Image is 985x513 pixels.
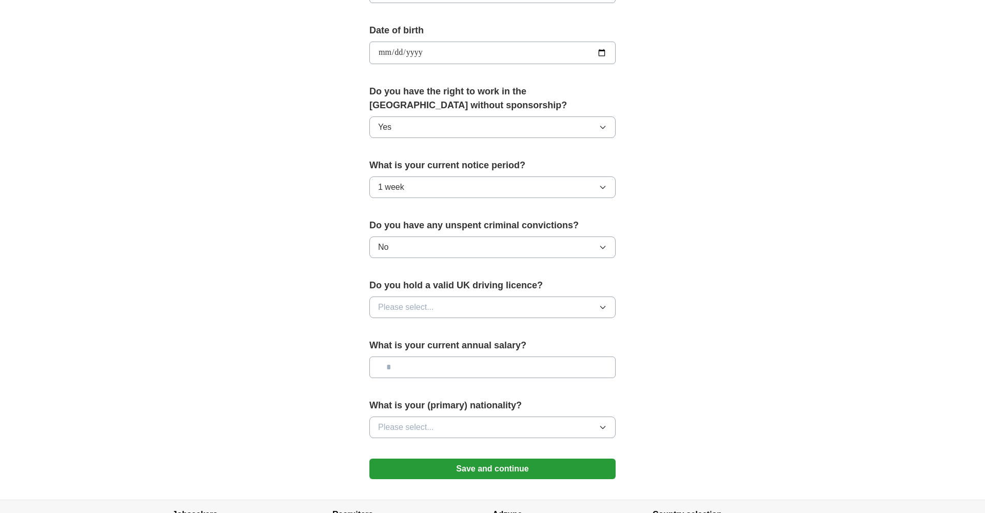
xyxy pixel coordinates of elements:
span: Yes [378,121,391,133]
button: Please select... [369,297,616,318]
label: What is your current notice period? [369,159,616,172]
span: No [378,241,388,253]
label: Do you have any unspent criminal convictions? [369,219,616,232]
span: 1 week [378,181,404,193]
span: Please select... [378,301,434,313]
button: Yes [369,116,616,138]
span: Please select... [378,421,434,433]
label: Do you have the right to work in the [GEOGRAPHIC_DATA] without sponsorship? [369,85,616,112]
button: No [369,236,616,258]
label: Date of birth [369,24,616,37]
button: 1 week [369,176,616,198]
label: What is your (primary) nationality? [369,399,616,412]
label: What is your current annual salary? [369,339,616,352]
button: Save and continue [369,459,616,479]
label: Do you hold a valid UK driving licence? [369,279,616,292]
button: Please select... [369,417,616,438]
